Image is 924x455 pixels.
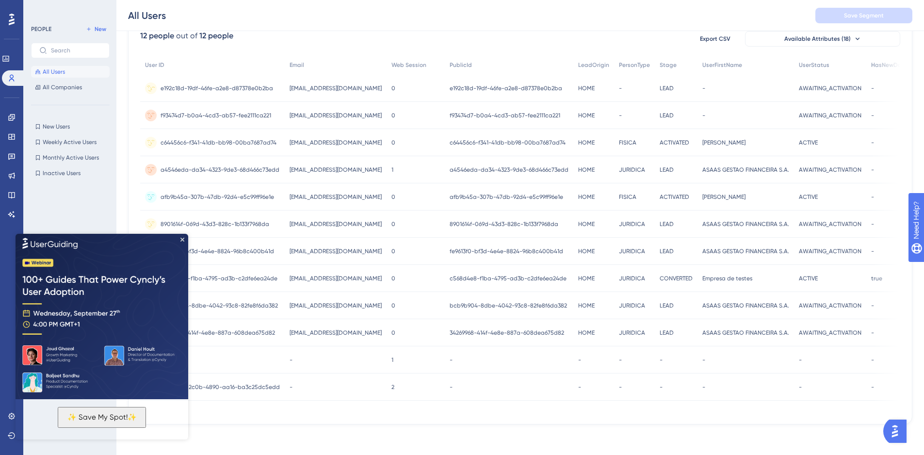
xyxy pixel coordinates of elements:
[660,139,689,146] span: ACTIVATED
[43,123,70,130] span: New Users
[660,356,663,364] span: -
[450,112,560,119] span: f93474d7-b0a4-4cd3-ab57-fee2111ca221
[578,193,595,201] span: HOME
[290,302,382,309] span: [EMAIL_ADDRESS][DOMAIN_NAME]
[871,356,874,364] span: -
[702,329,789,337] span: ASAAS GESTAO FINANCEIRA S.A.
[702,139,746,146] span: [PERSON_NAME]
[450,329,564,337] span: 34269968-414f-4e8e-887a-608dea675d82
[43,138,97,146] span: Weekly Active Users
[450,383,453,391] span: -
[871,329,874,337] span: -
[43,83,82,91] span: All Companies
[161,112,271,119] span: f93474d7-b0a4-4cd3-ab57-fee2111ca221
[660,193,689,201] span: ACTIVATED
[450,61,472,69] span: PublicId
[799,220,861,228] span: AWAITING_ACTIVATION
[799,329,861,337] span: AWAITING_ACTIVATION
[578,247,595,255] span: HOME
[290,383,292,391] span: -
[290,166,382,174] span: [EMAIL_ADDRESS][DOMAIN_NAME]
[702,61,742,69] span: UserFirstName
[391,112,395,119] span: 0
[391,275,395,282] span: 0
[290,329,382,337] span: [EMAIL_ADDRESS][DOMAIN_NAME]
[578,61,609,69] span: LeadOrigin
[161,383,280,391] span: e18e78c8-2c0b-4890-aa16-ba3c25dc5edd
[578,139,595,146] span: HOME
[619,193,636,201] span: FISICA
[660,61,677,69] span: Stage
[161,220,269,228] span: 8901614f-069d-43d3-828c-1b133f7968da
[161,84,273,92] span: e192c18d-19df-46fe-a2e8-d87378e0b2ba
[95,25,106,33] span: New
[578,356,581,364] span: -
[799,193,818,201] span: ACTIVE
[619,220,645,228] span: JURIDICA
[799,302,861,309] span: AWAITING_ACTIVATION
[619,356,622,364] span: -
[578,275,595,282] span: HOME
[176,30,197,42] div: out of
[871,220,874,228] span: -
[31,66,110,78] button: All Users
[128,9,166,22] div: All Users
[660,112,674,119] span: LEAD
[42,173,130,194] button: ✨ Save My Spot!✨
[619,112,622,119] span: -
[391,356,393,364] span: 1
[799,383,802,391] span: -
[43,154,99,162] span: Monthly Active Users
[578,166,595,174] span: HOME
[450,166,568,174] span: a4546eda-da34-4323-9de3-68d466c73edd
[391,166,393,174] span: 1
[391,329,395,337] span: 0
[578,302,595,309] span: HOME
[799,356,802,364] span: -
[619,84,622,92] span: -
[82,23,110,35] button: New
[578,383,581,391] span: -
[199,30,233,42] div: 12 people
[391,247,395,255] span: 0
[31,81,110,93] button: All Companies
[660,220,674,228] span: LEAD
[450,84,562,92] span: e192c18d-19df-46fe-a2e8-d87378e0b2ba
[161,166,279,174] span: a4546eda-da34-4323-9de3-68d466c73edd
[815,8,912,23] button: Save Segment
[23,2,61,14] span: Need Help?
[660,383,663,391] span: -
[161,275,277,282] span: c568d4e8-f1ba-4795-ad3b-c2dfe6ea24de
[871,275,882,282] span: true
[871,139,874,146] span: -
[578,220,595,228] span: HOME
[290,61,304,69] span: Email
[844,12,884,19] span: Save Segment
[660,166,674,174] span: LEAD
[290,275,382,282] span: [EMAIL_ADDRESS][DOMAIN_NAME]
[799,166,861,174] span: AWAITING_ACTIVATION
[871,166,874,174] span: -
[578,329,595,337] span: HOME
[161,193,274,201] span: afb9b45a-307b-47db-92d4-e5c99ff96e1e
[140,30,174,42] div: 12 people
[799,247,861,255] span: AWAITING_ACTIVATION
[578,112,595,119] span: HOME
[290,220,382,228] span: [EMAIL_ADDRESS][DOMAIN_NAME]
[290,247,382,255] span: [EMAIL_ADDRESS][DOMAIN_NAME]
[691,31,739,47] button: Export CSV
[450,193,563,201] span: afb9b45a-307b-47db-92d4-e5c99ff96e1e
[31,167,110,179] button: Inactive Users
[31,121,110,132] button: New Users
[871,84,874,92] span: -
[43,68,65,76] span: All Users
[619,139,636,146] span: FISICA
[660,275,693,282] span: CONVERTED
[450,247,563,255] span: fe9613f0-bf3d-4e4e-8824-96b8c400b41d
[391,139,395,146] span: 0
[702,166,789,174] span: ASAAS GESTAO FINANCEIRA S.A.
[799,112,861,119] span: AWAITING_ACTIVATION
[871,247,874,255] span: -
[578,84,595,92] span: HOME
